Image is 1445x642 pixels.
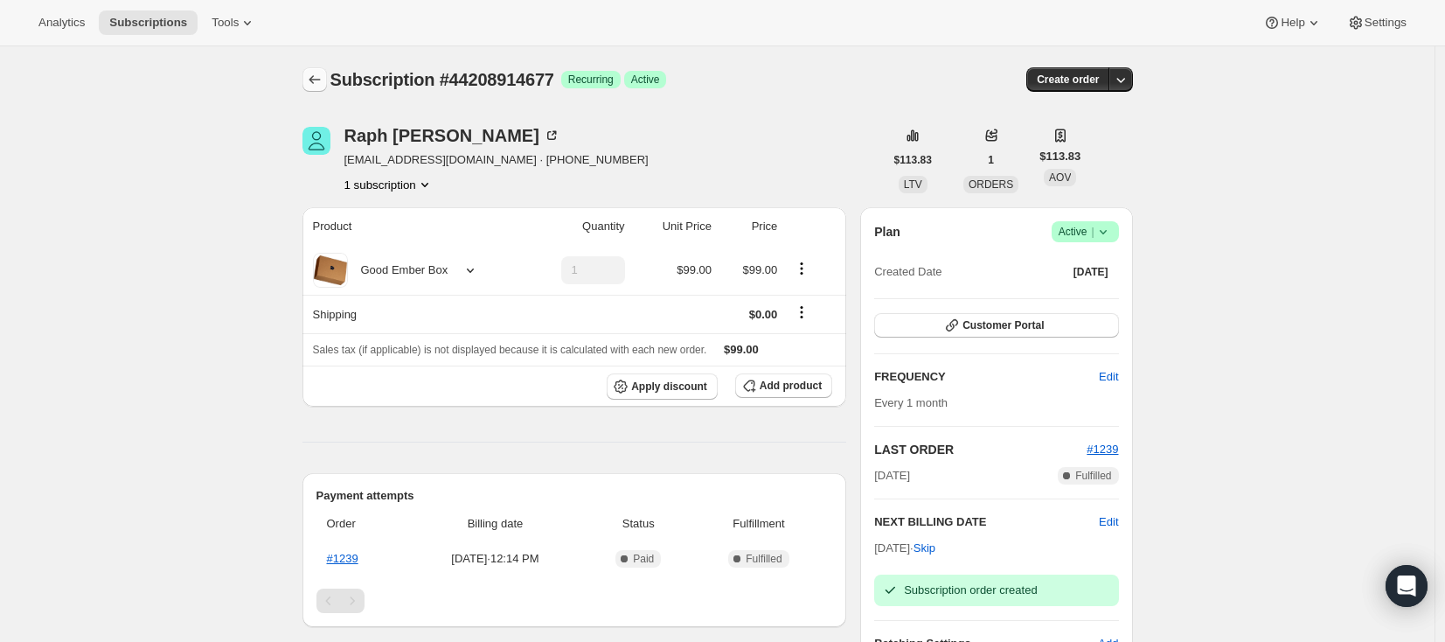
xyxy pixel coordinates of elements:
span: [DATE] · [874,541,935,555]
span: $0.00 [749,308,778,321]
button: Edit [1088,363,1129,391]
th: Quantity [522,207,630,246]
h2: LAST ORDER [874,441,1087,458]
h2: Plan [874,223,900,241]
span: Customer Portal [962,318,1044,332]
span: Apply discount [631,380,707,394]
span: Analytics [38,16,85,30]
th: Unit Price [630,207,717,246]
button: Subscriptions [99,10,198,35]
button: Skip [903,534,946,562]
span: Help [1281,16,1304,30]
span: Skip [914,540,935,557]
button: 1 [977,148,1004,172]
button: Shipping actions [788,303,816,322]
span: Created Date [874,263,941,281]
button: Settings [1337,10,1417,35]
button: $113.83 [884,148,942,172]
span: LTV [904,178,922,191]
h2: Payment attempts [316,487,833,505]
span: Active [1059,223,1112,241]
button: [DATE] [1063,260,1119,284]
span: [DATE] [874,467,910,485]
span: ORDERS [969,178,1013,191]
span: 1 [988,153,994,167]
span: [EMAIL_ADDRESS][DOMAIN_NAME] · [PHONE_NUMBER] [344,151,649,169]
span: $99.00 [724,343,759,356]
span: Create order [1037,73,1099,87]
span: Subscription #44208914677 [330,70,554,89]
span: $113.83 [1039,148,1080,165]
button: Help [1253,10,1332,35]
nav: Pagination [316,589,833,613]
span: Subscriptions [109,16,187,30]
th: Product [302,207,522,246]
h2: NEXT BILLING DATE [874,513,1099,531]
button: Subscriptions [302,67,327,92]
button: Product actions [344,176,434,193]
span: [DATE] [1073,265,1108,279]
button: Customer Portal [874,313,1118,338]
span: Add product [760,379,822,393]
span: $99.00 [743,263,778,276]
span: Tools [212,16,239,30]
span: Every 1 month [874,396,948,409]
span: Recurring [568,73,614,87]
span: Fulfilled [746,552,782,566]
button: Analytics [28,10,95,35]
button: Edit [1099,513,1118,531]
th: Shipping [302,295,522,333]
span: Paid [633,552,654,566]
span: Fulfillment [696,515,822,533]
span: $99.00 [677,263,712,276]
span: Raph Bossé [302,127,330,155]
span: Settings [1365,16,1407,30]
a: #1239 [1087,443,1118,456]
a: #1239 [327,552,358,565]
button: Add product [735,373,832,398]
button: #1239 [1087,441,1118,458]
div: Good Ember Box [348,262,448,279]
h2: FREQUENCY [874,368,1099,386]
span: Sales tax (if applicable) is not displayed because it is calculated with each new order. [313,344,707,356]
span: Edit [1099,368,1118,386]
button: Create order [1026,67,1109,92]
span: [DATE] · 12:14 PM [409,550,581,568]
span: $113.83 [894,153,932,167]
button: Product actions [788,259,816,278]
span: Status [592,515,685,533]
span: Fulfilled [1075,469,1111,483]
button: Tools [201,10,267,35]
th: Order [316,505,405,543]
button: Apply discount [607,373,718,400]
th: Price [717,207,782,246]
span: Subscription order created [904,583,1037,597]
div: Raph [PERSON_NAME] [344,127,560,144]
span: Active [631,73,660,87]
div: Open Intercom Messenger [1386,565,1428,607]
img: product img [313,253,348,288]
span: | [1091,225,1094,239]
span: Billing date [409,515,581,533]
span: AOV [1049,171,1071,184]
